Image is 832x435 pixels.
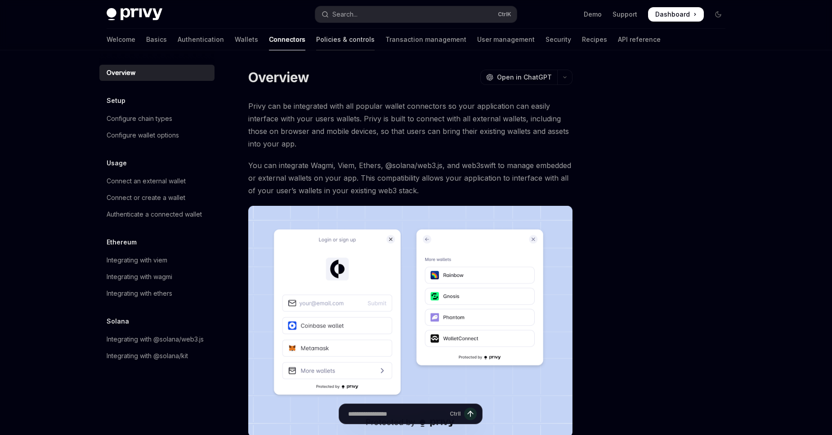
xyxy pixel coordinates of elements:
[107,209,202,220] div: Authenticate a connected wallet
[582,29,607,50] a: Recipes
[146,29,167,50] a: Basics
[99,190,215,206] a: Connect or create a wallet
[99,173,215,189] a: Connect an external wallet
[107,158,127,169] h5: Usage
[99,348,215,364] a: Integrating with @solana/kit
[107,237,137,248] h5: Ethereum
[655,10,690,19] span: Dashboard
[235,29,258,50] a: Wallets
[99,206,215,222] a: Authenticate a connected wallet
[348,404,446,424] input: Ask a question...
[107,113,172,124] div: Configure chain types
[711,7,725,22] button: Toggle dark mode
[107,316,129,327] h5: Solana
[107,271,172,282] div: Integrating with wagmi
[107,192,185,203] div: Connect or create a wallet
[613,10,637,19] a: Support
[99,331,215,347] a: Integrating with @solana/web3.js
[248,100,573,150] span: Privy can be integrated with all popular wallet connectors so your application can easily interfa...
[99,269,215,285] a: Integrating with wagmi
[99,111,215,127] a: Configure chain types
[107,288,172,299] div: Integrating with ethers
[107,255,167,266] div: Integrating with viem
[107,67,135,78] div: Overview
[269,29,305,50] a: Connectors
[99,65,215,81] a: Overview
[107,95,125,106] h5: Setup
[248,159,573,197] span: You can integrate Wagmi, Viem, Ethers, @solana/web3.js, and web3swift to manage embedded or exter...
[99,127,215,143] a: Configure wallet options
[464,408,477,420] button: Send message
[99,252,215,268] a: Integrating with viem
[107,29,135,50] a: Welcome
[107,176,186,186] div: Connect an external wallet
[178,29,224,50] a: Authentication
[497,73,552,82] span: Open in ChatGPT
[107,130,179,141] div: Configure wallet options
[477,29,535,50] a: User management
[618,29,661,50] a: API reference
[99,285,215,302] a: Integrating with ethers
[107,351,188,361] div: Integrating with @solana/kit
[546,29,571,50] a: Security
[498,11,511,18] span: Ctrl K
[107,334,204,345] div: Integrating with @solana/web3.js
[315,6,517,22] button: Open search
[332,9,358,20] div: Search...
[480,70,557,85] button: Open in ChatGPT
[248,69,309,85] h1: Overview
[316,29,375,50] a: Policies & controls
[107,8,162,21] img: dark logo
[584,10,602,19] a: Demo
[385,29,466,50] a: Transaction management
[648,7,704,22] a: Dashboard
